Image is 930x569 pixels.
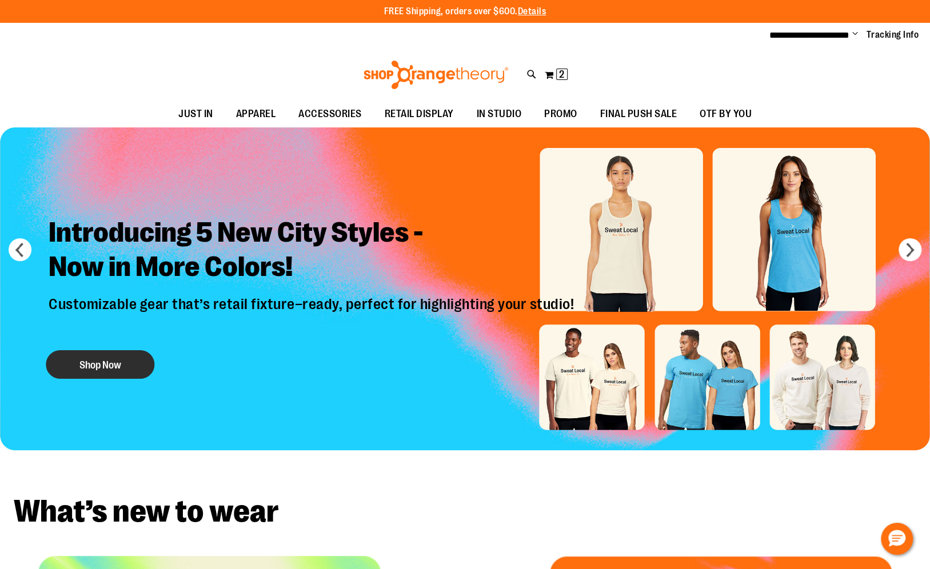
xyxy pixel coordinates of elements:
[518,6,546,17] a: Details
[385,101,454,127] span: RETAIL DISPLAY
[46,350,154,379] button: Shop Now
[533,101,589,127] a: PROMO
[40,207,585,384] a: Introducing 5 New City Styles -Now in More Colors! Customizable gear that’s retail fixture–ready,...
[688,101,763,127] a: OTF BY YOU
[559,69,564,80] span: 2
[600,101,677,127] span: FINAL PUSH SALE
[236,101,276,127] span: APPAREL
[298,101,362,127] span: ACCESSORIES
[373,101,465,127] a: RETAIL DISPLAY
[384,5,546,18] p: FREE Shipping, orders over $600.
[287,101,373,127] a: ACCESSORIES
[589,101,689,127] a: FINAL PUSH SALE
[881,523,913,555] button: Hello, have a question? Let’s chat.
[178,101,213,127] span: JUST IN
[867,29,919,41] a: Tracking Info
[225,101,288,127] a: APPAREL
[899,238,921,261] button: next
[544,101,577,127] span: PROMO
[852,29,858,41] button: Account menu
[477,101,522,127] span: IN STUDIO
[40,295,585,339] p: Customizable gear that’s retail fixture–ready, perfect for highlighting your studio!
[700,101,752,127] span: OTF BY YOU
[40,207,585,295] h2: Introducing 5 New City Styles - Now in More Colors!
[465,101,533,127] a: IN STUDIO
[362,61,510,89] img: Shop Orangetheory
[14,496,916,527] h2: What’s new to wear
[167,101,225,127] a: JUST IN
[9,238,31,261] button: prev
